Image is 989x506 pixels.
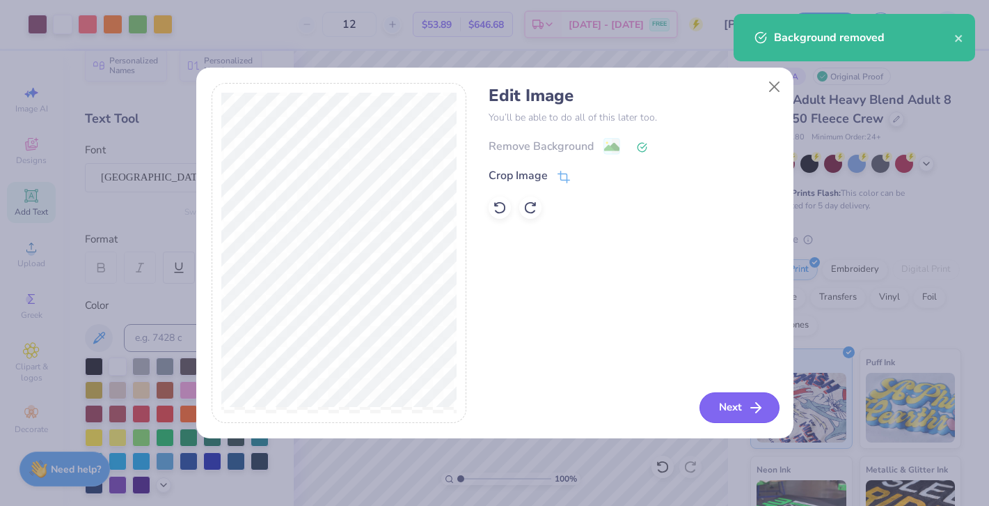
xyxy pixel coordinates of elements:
[774,29,954,46] div: Background removed
[954,29,964,46] button: close
[699,392,780,423] button: Next
[761,73,787,100] button: Close
[489,110,777,125] p: You’ll be able to do all of this later too.
[489,86,777,106] h4: Edit Image
[489,167,548,184] div: Crop Image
